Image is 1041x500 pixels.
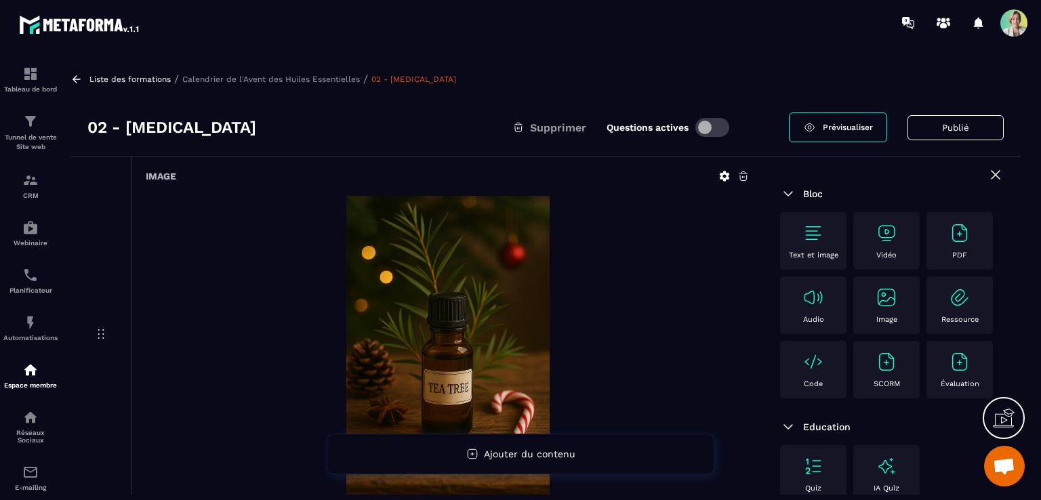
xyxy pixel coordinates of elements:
[19,12,141,37] img: logo
[952,251,967,259] p: PDF
[22,220,39,236] img: automations
[804,379,823,388] p: Code
[949,287,971,308] img: text-image no-wra
[3,399,58,454] a: social-networksocial-networkRéseaux Sociaux
[89,75,171,84] a: Liste des formations
[874,379,900,388] p: SCORM
[3,133,58,152] p: Tunnel de vente Site web
[530,121,586,134] span: Supprimer
[876,222,897,244] img: text-image no-wra
[484,449,575,459] span: Ajouter du contenu
[876,351,897,373] img: text-image no-wra
[803,315,824,324] p: Audio
[907,115,1004,140] button: Publié
[802,287,824,308] img: text-image no-wra
[984,446,1025,486] div: Ouvrir le chat
[789,112,887,142] a: Prévisualiser
[3,334,58,341] p: Automatisations
[22,409,39,425] img: social-network
[3,85,58,93] p: Tableau de bord
[22,314,39,331] img: automations
[802,455,824,477] img: text-image no-wra
[3,56,58,103] a: formationformationTableau de bord
[876,251,897,259] p: Vidéo
[802,351,824,373] img: text-image no-wra
[22,66,39,82] img: formation
[780,186,796,202] img: arrow-down
[3,162,58,209] a: formationformationCRM
[780,419,796,435] img: arrow-down
[3,103,58,162] a: formationformationTunnel de vente Site web
[371,75,456,84] a: 02 - [MEDICAL_DATA]
[3,192,58,199] p: CRM
[949,351,971,373] img: text-image no-wra
[803,188,823,199] span: Bloc
[22,113,39,129] img: formation
[174,72,179,85] span: /
[3,287,58,294] p: Planificateur
[802,222,824,244] img: text-image no-wra
[22,362,39,378] img: automations
[941,379,979,388] p: Évaluation
[789,251,838,259] p: Text et image
[146,171,176,182] h6: Image
[182,75,360,84] a: Calendrier de l'Avent des Huiles Essentielles
[3,209,58,257] a: automationsautomationsWebinaire
[3,484,58,491] p: E-mailing
[823,123,873,132] span: Prévisualiser
[3,304,58,352] a: automationsautomationsAutomatisations
[941,315,979,324] p: Ressource
[876,455,897,477] img: text-image
[876,315,897,324] p: Image
[3,429,58,444] p: Réseaux Sociaux
[22,464,39,480] img: email
[3,381,58,389] p: Espace membre
[805,484,821,493] p: Quiz
[22,172,39,188] img: formation
[803,421,851,432] span: Education
[3,352,58,399] a: automationsautomationsEspace membre
[3,257,58,304] a: schedulerschedulerPlanificateur
[3,239,58,247] p: Webinaire
[949,222,971,244] img: text-image no-wra
[876,287,897,308] img: text-image no-wra
[22,267,39,283] img: scheduler
[607,122,689,133] label: Questions actives
[363,72,368,85] span: /
[87,117,256,138] h3: 02 - [MEDICAL_DATA]
[874,484,899,493] p: IA Quiz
